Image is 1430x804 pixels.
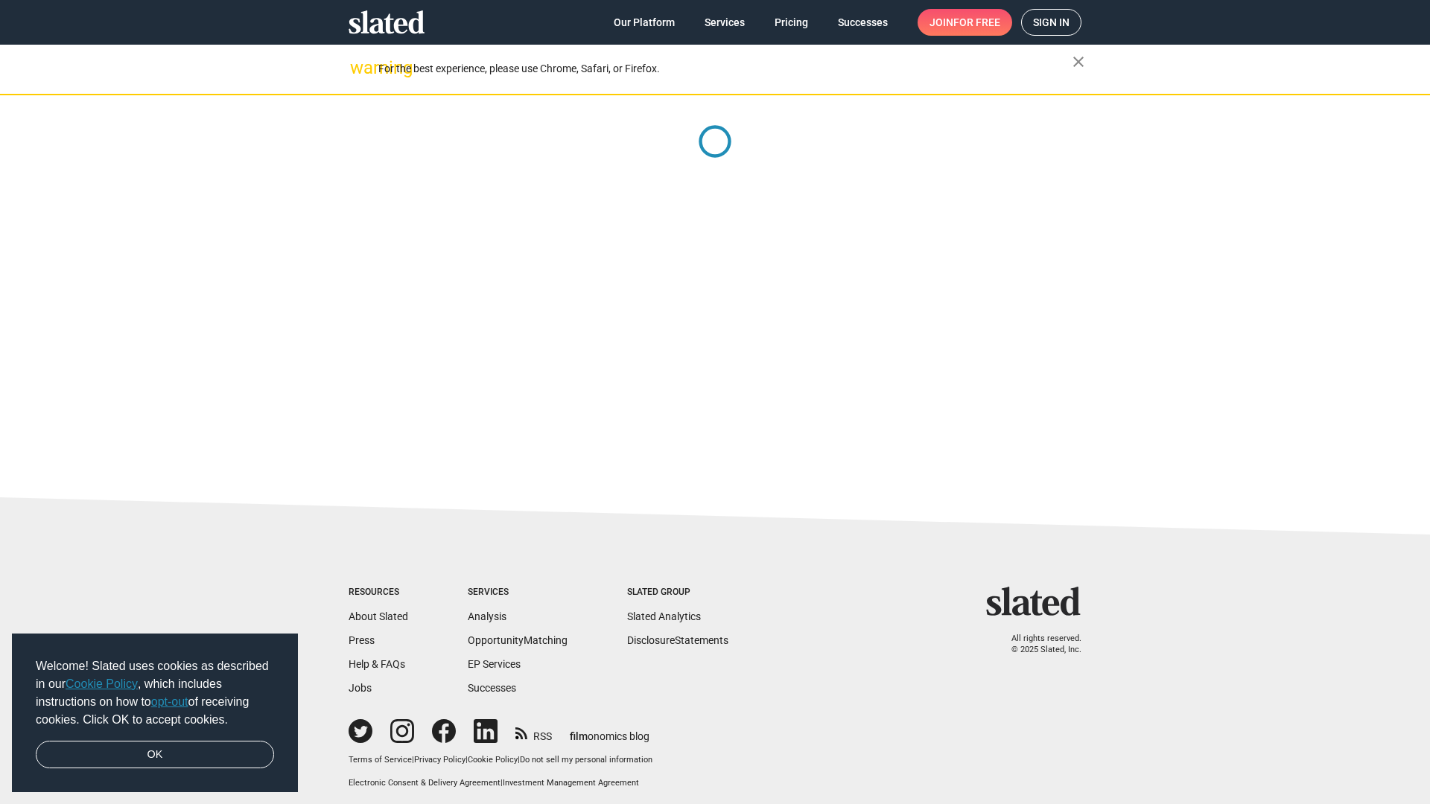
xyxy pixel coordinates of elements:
[614,9,675,36] span: Our Platform
[693,9,757,36] a: Services
[602,9,687,36] a: Our Platform
[412,755,414,765] span: |
[520,755,652,766] button: Do not sell my personal information
[414,755,465,765] a: Privacy Policy
[518,755,520,765] span: |
[36,657,274,729] span: Welcome! Slated uses cookies as described in our , which includes instructions on how to of recei...
[378,59,1072,79] div: For the best experience, please use Chrome, Safari, or Firefox.
[705,9,745,36] span: Services
[468,634,568,646] a: OpportunityMatching
[465,755,468,765] span: |
[468,682,516,694] a: Successes
[775,9,808,36] span: Pricing
[763,9,820,36] a: Pricing
[503,778,639,788] a: Investment Management Agreement
[349,587,408,599] div: Resources
[627,634,728,646] a: DisclosureStatements
[468,658,521,670] a: EP Services
[929,9,1000,36] span: Join
[468,755,518,765] a: Cookie Policy
[468,587,568,599] div: Services
[1070,53,1087,71] mat-icon: close
[151,695,188,708] a: opt-out
[838,9,888,36] span: Successes
[349,682,372,694] a: Jobs
[918,9,1012,36] a: Joinfor free
[515,721,552,744] a: RSS
[627,587,728,599] div: Slated Group
[1033,10,1070,35] span: Sign in
[570,718,649,744] a: filmonomics blog
[826,9,900,36] a: Successes
[996,634,1081,655] p: All rights reserved. © 2025 Slated, Inc.
[953,9,1000,36] span: for free
[349,755,412,765] a: Terms of Service
[36,741,274,769] a: dismiss cookie message
[349,658,405,670] a: Help & FAQs
[12,634,298,793] div: cookieconsent
[349,610,408,622] a: About Slated
[1021,9,1081,36] a: Sign in
[500,778,503,788] span: |
[349,778,500,788] a: Electronic Consent & Delivery Agreement
[350,59,368,77] mat-icon: warning
[66,677,138,690] a: Cookie Policy
[468,610,506,622] a: Analysis
[627,610,701,622] a: Slated Analytics
[570,730,588,742] span: film
[349,634,375,646] a: Press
